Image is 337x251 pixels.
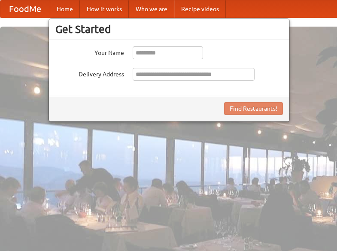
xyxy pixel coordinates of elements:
[55,46,124,57] label: Your Name
[55,23,283,36] h3: Get Started
[55,68,124,79] label: Delivery Address
[129,0,174,18] a: Who we are
[224,102,283,115] button: Find Restaurants!
[0,0,50,18] a: FoodMe
[80,0,129,18] a: How it works
[50,0,80,18] a: Home
[174,0,226,18] a: Recipe videos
